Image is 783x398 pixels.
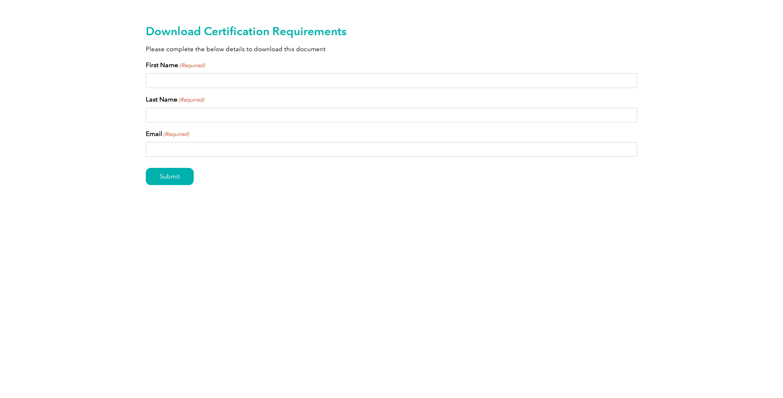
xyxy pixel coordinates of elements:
label: Email [146,129,189,139]
label: First Name [146,60,205,70]
span: (Required) [179,61,205,70]
p: Please complete the below details to download this document [146,45,637,54]
span: (Required) [163,130,189,138]
input: Submit [146,168,194,185]
h2: Download Certification Requirements [146,25,637,38]
span: (Required) [178,96,204,104]
label: Last Name [146,95,204,104]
